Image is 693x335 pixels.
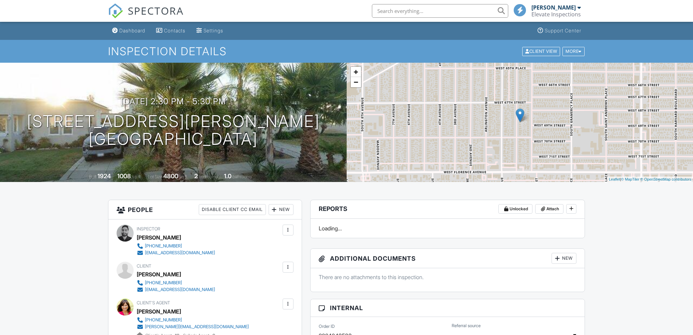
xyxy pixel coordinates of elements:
div: New [269,204,293,215]
a: [PHONE_NUMBER] [137,279,215,286]
div: [PERSON_NAME] [137,232,181,243]
div: [EMAIL_ADDRESS][DOMAIN_NAME] [145,250,215,256]
a: Zoom out [351,77,361,87]
label: Order ID [319,323,335,330]
div: [PERSON_NAME] [137,269,181,279]
span: sq.ft. [179,174,188,179]
span: Client's Agent [137,300,170,305]
div: [PHONE_NUMBER] [145,243,182,249]
span: Lot Size [148,174,162,179]
div: 1924 [97,172,111,180]
a: © MapTiler [621,177,639,181]
span: bathrooms [232,174,252,179]
h1: [STREET_ADDRESS][PERSON_NAME] [GEOGRAPHIC_DATA] [27,112,320,149]
a: Settings [194,25,226,37]
span: Client [137,263,151,269]
a: [PHONE_NUMBER] [137,317,249,323]
a: Client View [522,48,562,54]
h3: Additional Documents [311,249,585,268]
div: 1008 [117,172,131,180]
a: [PHONE_NUMBER] [137,243,215,249]
div: Client View [522,47,560,56]
div: More [562,47,585,56]
a: Support Center [535,25,584,37]
span: bedrooms [199,174,217,179]
div: New [552,253,576,264]
div: Settings [204,28,223,33]
div: | [607,177,693,182]
a: [PERSON_NAME][EMAIL_ADDRESS][DOMAIN_NAME] [137,323,249,330]
div: [PHONE_NUMBER] [145,317,182,323]
label: Referral source [452,323,481,329]
div: Disable Client CC Email [199,204,266,215]
div: Elevate Inspections [531,11,581,18]
a: [EMAIL_ADDRESS][DOMAIN_NAME] [137,286,215,293]
a: © OpenStreetMap contributors [641,177,691,181]
a: [EMAIL_ADDRESS][DOMAIN_NAME] [137,249,215,256]
span: sq. ft. [132,174,141,179]
h3: Internal [311,299,585,317]
div: Support Center [545,28,581,33]
div: 2 [194,172,198,180]
div: [PHONE_NUMBER] [145,280,182,286]
span: Built [89,174,96,179]
div: 1.0 [224,172,231,180]
a: Leaflet [609,177,620,181]
div: [PERSON_NAME][EMAIL_ADDRESS][DOMAIN_NAME] [145,324,249,330]
h3: People [108,200,302,219]
h3: [DATE] 2:30 pm - 5:30 pm [121,97,226,106]
span: SPECTORA [128,3,184,18]
a: Zoom in [351,67,361,77]
span: Inspector [137,226,160,231]
div: Dashboard [119,28,145,33]
div: Contacts [164,28,185,33]
div: [EMAIL_ADDRESS][DOMAIN_NAME] [145,287,215,292]
img: The Best Home Inspection Software - Spectora [108,3,123,18]
div: [PERSON_NAME] [137,306,181,317]
div: 4800 [163,172,178,180]
div: [PERSON_NAME] [531,4,576,11]
a: Contacts [153,25,188,37]
p: There are no attachments to this inspection. [319,273,577,281]
a: Dashboard [109,25,148,37]
h1: Inspection Details [108,45,585,57]
a: SPECTORA [108,9,184,24]
input: Search everything... [372,4,508,18]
